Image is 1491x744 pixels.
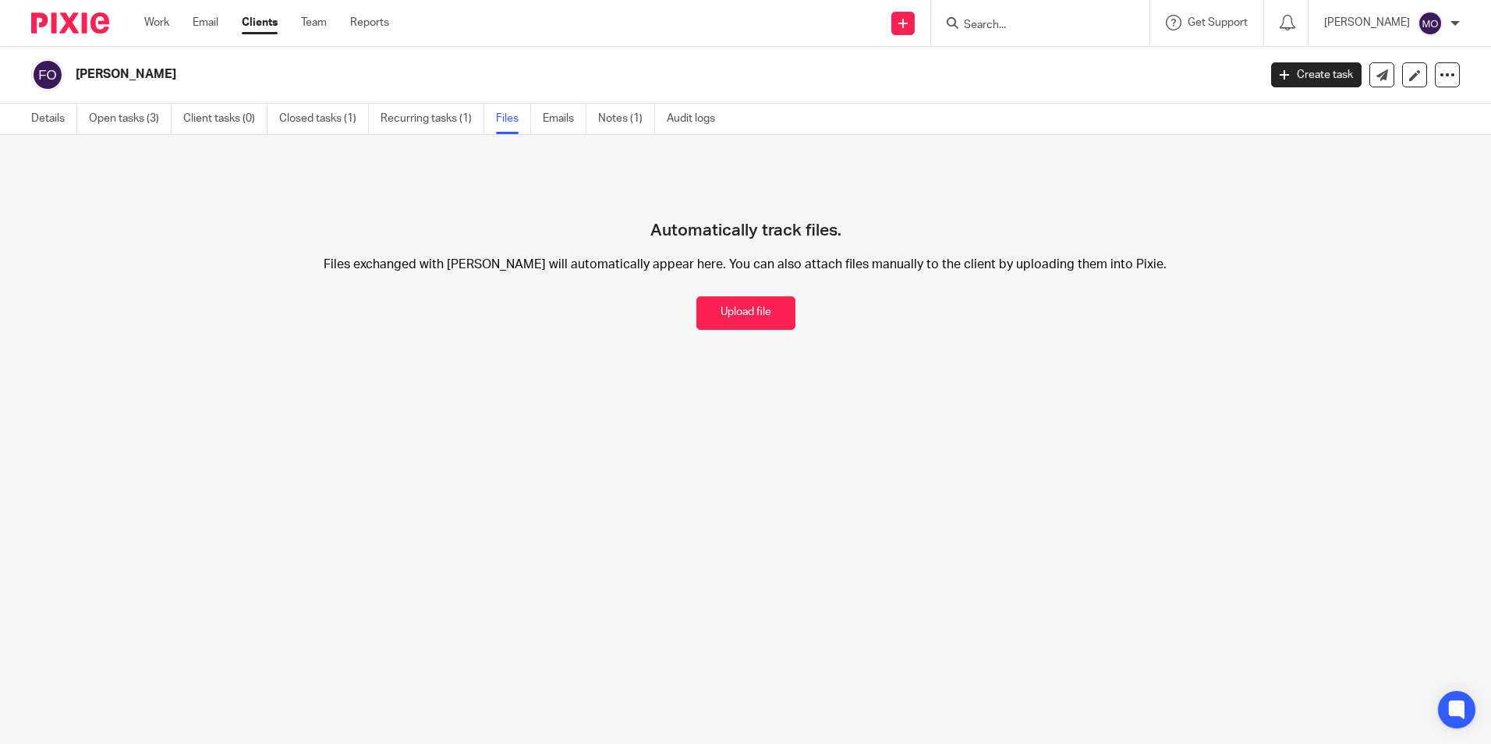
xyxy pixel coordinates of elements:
span: Get Support [1188,17,1248,28]
img: Pixie [31,12,109,34]
img: svg%3E [1418,11,1443,36]
a: Client tasks (0) [183,104,267,134]
button: Upload file [696,296,795,330]
a: Notes (1) [598,104,655,134]
img: svg%3E [31,58,64,91]
a: Closed tasks (1) [279,104,369,134]
p: Files exchanged with [PERSON_NAME] will automatically appear here. You can also attach files manu... [269,257,1221,273]
a: Files [496,104,531,134]
input: Search [962,19,1103,33]
a: Work [144,15,169,30]
a: Details [31,104,77,134]
h2: [PERSON_NAME] [76,66,1013,83]
a: Open tasks (3) [89,104,172,134]
a: Clients [242,15,278,30]
a: Recurring tasks (1) [381,104,484,134]
a: Create task [1271,62,1362,87]
p: [PERSON_NAME] [1324,15,1410,30]
a: Reports [350,15,389,30]
h4: Automatically track files. [650,166,841,241]
a: Audit logs [667,104,727,134]
a: Team [301,15,327,30]
a: Emails [543,104,586,134]
a: Email [193,15,218,30]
